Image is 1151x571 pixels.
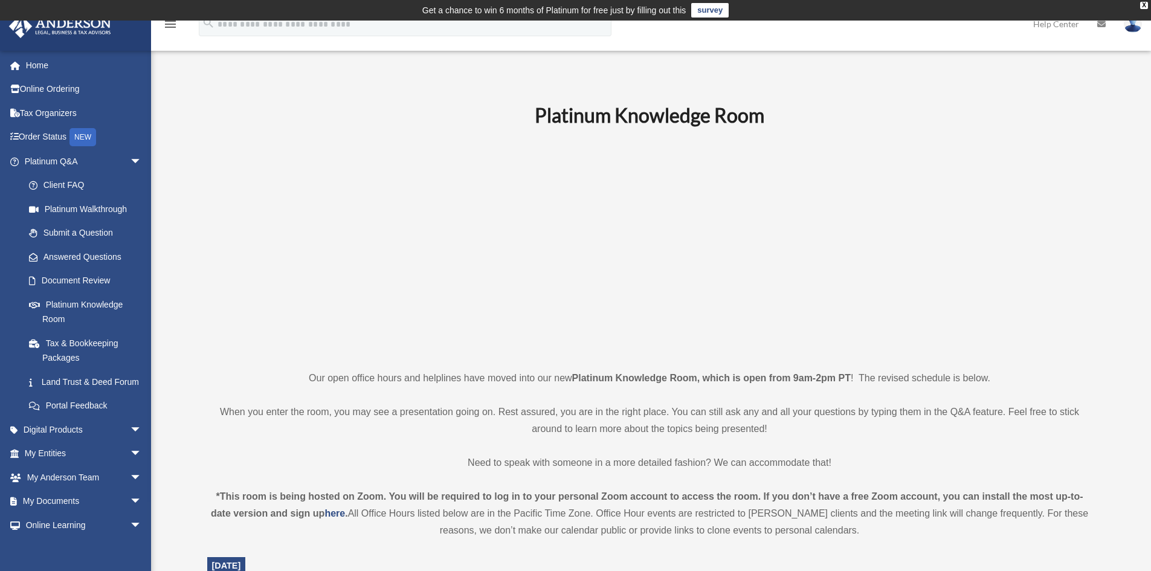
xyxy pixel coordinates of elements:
[17,269,160,293] a: Document Review
[130,442,154,466] span: arrow_drop_down
[207,404,1092,437] p: When you enter the room, you may see a presentation going on. Rest assured, you are in the right ...
[17,394,160,418] a: Portal Feedback
[17,245,160,269] a: Answered Questions
[202,16,215,30] i: search
[5,15,115,38] img: Anderson Advisors Platinum Portal
[17,221,160,245] a: Submit a Question
[8,77,160,102] a: Online Ordering
[422,3,686,18] div: Get a chance to win 6 months of Platinum for free just by filling out this
[468,143,831,347] iframe: 231110_Toby_KnowledgeRoom
[130,513,154,538] span: arrow_drop_down
[324,508,345,518] a: here
[8,465,160,489] a: My Anderson Teamarrow_drop_down
[17,292,154,331] a: Platinum Knowledge Room
[17,331,160,370] a: Tax & Bookkeeping Packages
[17,173,160,198] a: Client FAQ
[163,21,178,31] a: menu
[163,17,178,31] i: menu
[130,465,154,490] span: arrow_drop_down
[207,370,1092,387] p: Our open office hours and helplines have moved into our new ! The revised schedule is below.
[8,442,160,466] a: My Entitiesarrow_drop_down
[69,128,96,146] div: NEW
[17,197,160,221] a: Platinum Walkthrough
[8,418,160,442] a: Digital Productsarrow_drop_down
[211,491,1083,518] strong: *This room is being hosted on Zoom. You will be required to log in to your personal Zoom account ...
[17,370,160,394] a: Land Trust & Deed Forum
[8,101,160,125] a: Tax Organizers
[130,418,154,442] span: arrow_drop_down
[691,3,729,18] a: survey
[345,508,347,518] strong: .
[572,373,851,383] strong: Platinum Knowledge Room, which is open from 9am-2pm PT
[130,149,154,174] span: arrow_drop_down
[207,488,1092,539] div: All Office Hours listed below are in the Pacific Time Zone. Office Hour events are restricted to ...
[1124,15,1142,33] img: User Pic
[207,454,1092,471] p: Need to speak with someone in a more detailed fashion? We can accommodate that!
[130,489,154,514] span: arrow_drop_down
[535,103,764,127] b: Platinum Knowledge Room
[212,561,241,570] span: [DATE]
[8,125,160,150] a: Order StatusNEW
[1140,2,1148,9] div: close
[8,149,160,173] a: Platinum Q&Aarrow_drop_down
[8,513,160,537] a: Online Learningarrow_drop_down
[8,53,160,77] a: Home
[8,489,160,514] a: My Documentsarrow_drop_down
